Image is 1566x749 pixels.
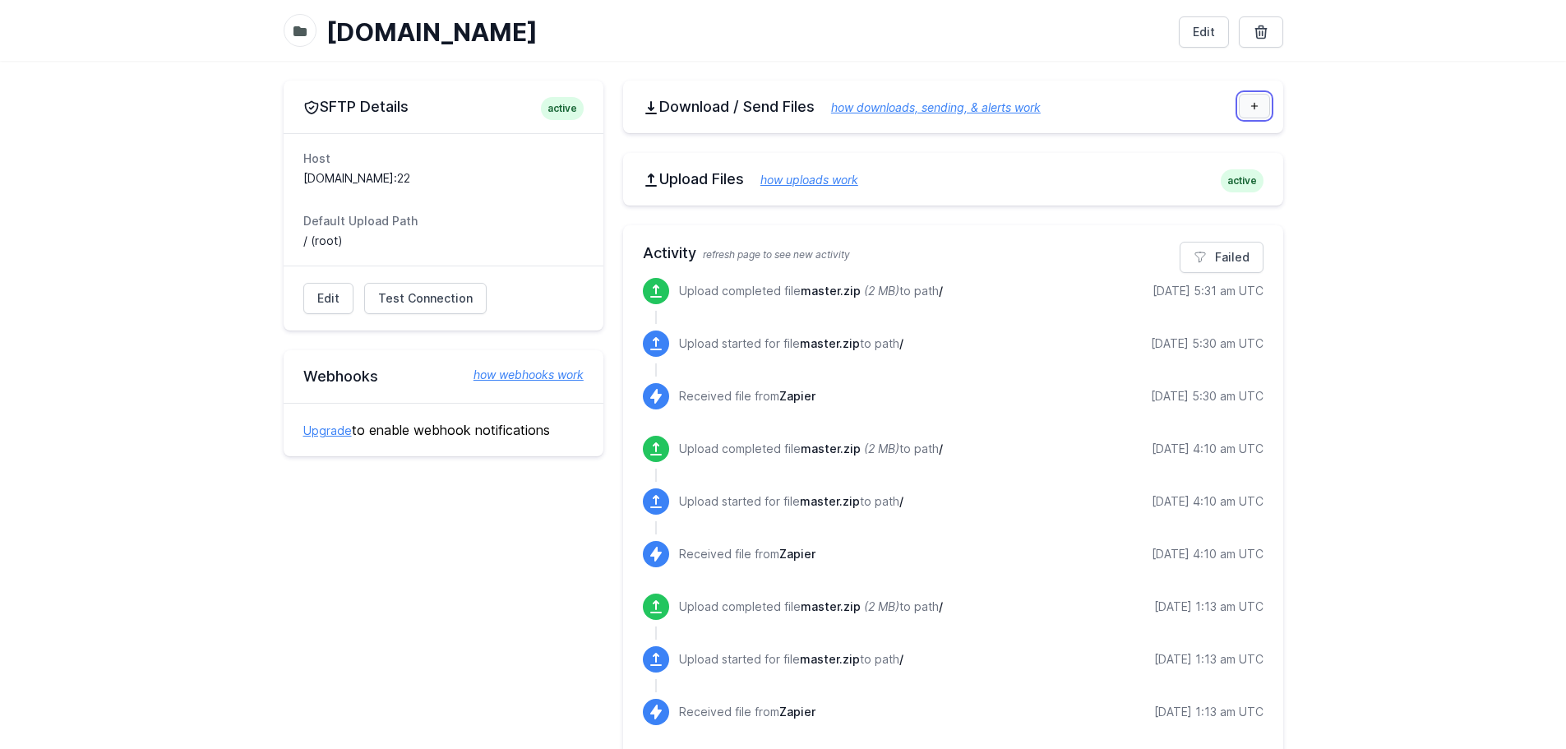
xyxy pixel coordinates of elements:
div: [DATE] 1:13 am UTC [1154,651,1263,668]
dd: / (root) [303,233,584,249]
h2: Webhooks [303,367,584,386]
p: Received file from [679,388,815,405]
p: Upload completed file to path [679,283,943,299]
a: how webhooks work [457,367,584,383]
div: to enable webhook notifications [284,403,603,456]
span: master.zip [800,494,860,508]
dt: Default Upload Path [303,213,584,229]
p: Received file from [679,546,815,562]
p: Upload started for file to path [679,335,903,352]
div: [DATE] 5:30 am UTC [1151,335,1263,352]
i: (2 MB) [864,599,899,613]
span: master.zip [801,284,861,298]
dd: [DOMAIN_NAME]:22 [303,170,584,187]
p: Upload completed file to path [679,441,943,457]
span: / [899,494,903,508]
a: Test Connection [364,283,487,314]
a: how downloads, sending, & alerts work [815,100,1041,114]
span: / [939,284,943,298]
span: refresh page to see new activity [703,248,850,261]
span: / [899,336,903,350]
a: Edit [1179,16,1229,48]
p: Upload started for file to path [679,493,903,510]
i: (2 MB) [864,442,899,455]
p: Upload started for file to path [679,651,903,668]
span: Test Connection [378,290,473,307]
h2: SFTP Details [303,97,584,117]
i: (2 MB) [864,284,899,298]
div: [DATE] 1:13 am UTC [1154,704,1263,720]
dt: Host [303,150,584,167]
div: [DATE] 1:13 am UTC [1154,599,1263,615]
div: [DATE] 4:10 am UTC [1152,441,1263,457]
p: Received file from [679,704,815,720]
a: how uploads work [744,173,858,187]
iframe: Drift Widget Chat Controller [1484,667,1546,729]
a: Failed [1180,242,1263,273]
a: Edit [303,283,353,314]
span: Zapier [779,547,815,561]
span: master.zip [800,652,860,666]
span: / [939,442,943,455]
a: Upgrade [303,423,352,437]
h1: [DOMAIN_NAME] [326,17,1166,47]
div: [DATE] 5:30 am UTC [1151,388,1263,405]
div: [DATE] 5:31 am UTC [1153,283,1263,299]
span: active [1221,169,1263,192]
span: active [541,97,584,120]
div: [DATE] 4:10 am UTC [1152,546,1263,562]
span: master.zip [800,336,860,350]
div: [DATE] 4:10 am UTC [1152,493,1263,510]
span: / [899,652,903,666]
span: master.zip [801,442,861,455]
span: Zapier [779,705,815,719]
h2: Activity [643,242,1263,265]
h2: Upload Files [643,169,1263,189]
h2: Download / Send Files [643,97,1263,117]
span: Zapier [779,389,815,403]
span: / [939,599,943,613]
span: master.zip [801,599,861,613]
p: Upload completed file to path [679,599,943,615]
